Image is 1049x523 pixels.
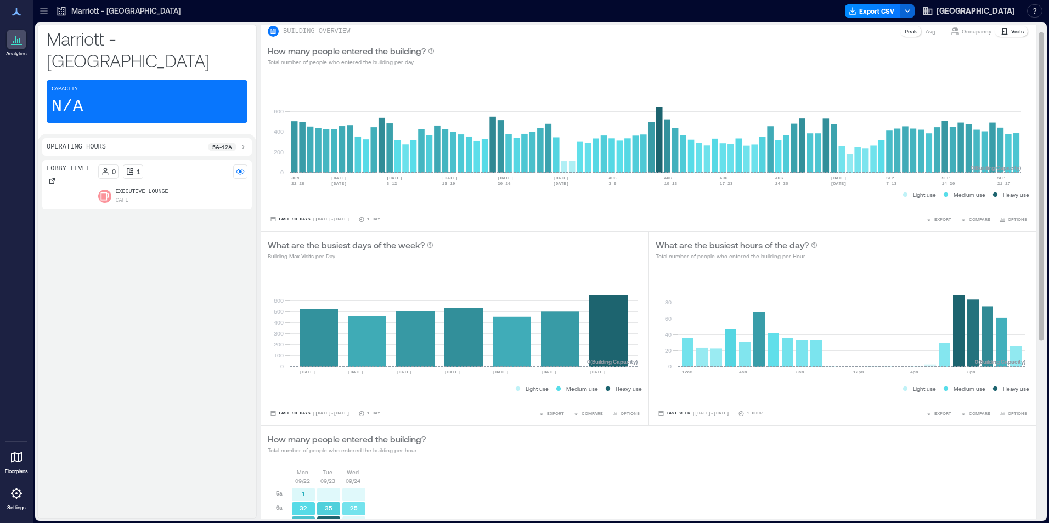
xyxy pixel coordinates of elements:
text: [DATE] [498,175,514,180]
text: 32 [300,504,307,511]
p: 09/24 [346,476,360,485]
tspan: 80 [664,299,671,305]
p: Cafe [116,196,129,205]
span: EXPORT [934,410,951,417]
p: Tue [323,468,332,476]
text: 8pm [967,369,975,374]
tspan: 600 [274,297,284,304]
text: 7-13 [886,181,896,186]
p: 09/23 [320,476,335,485]
text: 22-28 [291,181,304,186]
p: Operating Hours [47,143,106,151]
button: OPTIONS [997,214,1029,225]
p: Visits [1011,27,1024,36]
p: Occupancy [962,27,991,36]
p: Building Max Visits per Day [268,252,433,260]
text: [DATE] [831,175,847,180]
span: OPTIONS [1008,216,1027,223]
p: What are the busiest days of the week? [268,238,425,252]
button: COMPARE [958,214,992,225]
p: Floorplans [5,468,28,475]
button: EXPORT [536,408,566,419]
tspan: 200 [274,149,284,155]
text: [DATE] [386,175,402,180]
p: Wed [347,468,359,476]
text: JUN [291,175,300,180]
tspan: 500 [274,308,284,315]
p: 1 Day [367,216,380,223]
p: Marriott - [GEOGRAPHIC_DATA] [47,27,247,71]
a: Analytics [3,26,30,60]
text: 4pm [910,369,918,374]
p: 1 Day [367,410,380,417]
p: Medium use [954,190,985,199]
span: EXPORT [547,410,564,417]
p: Capacity [52,85,78,94]
p: 6a [276,503,283,512]
button: EXPORT [923,214,954,225]
tspan: 600 [274,108,284,115]
span: OPTIONS [621,410,640,417]
text: AUG [664,175,672,180]
text: [DATE] [589,369,605,374]
p: Settings [7,504,26,511]
tspan: 0 [280,169,284,175]
text: [DATE] [553,175,569,180]
text: SEP [997,175,1006,180]
button: OPTIONS [610,408,642,419]
button: COMPARE [571,408,605,419]
text: 12am [682,369,692,374]
span: COMPARE [582,410,603,417]
text: 12pm [853,369,864,374]
p: Avg [926,27,935,36]
text: SEP [941,175,950,180]
p: What are the busiest hours of the day? [656,238,809,252]
p: Total number of people who entered the building per day [268,58,435,66]
p: BUILDING OVERVIEW [283,27,350,36]
text: AUG [720,175,728,180]
tspan: 0 [668,363,671,369]
p: Medium use [566,384,598,393]
text: 10-16 [664,181,677,186]
text: 6-12 [386,181,397,186]
a: Floorplans [2,444,31,478]
text: [DATE] [331,181,347,186]
text: [DATE] [442,175,458,180]
tspan: 400 [274,128,284,135]
p: Light use [913,190,936,199]
tspan: 300 [274,330,284,337]
text: 1 [302,490,306,497]
tspan: 200 [274,341,284,348]
p: 1 Hour [747,410,763,417]
text: 24-30 [775,181,788,186]
text: 8am [796,369,804,374]
tspan: 0 [280,363,284,369]
p: Light use [526,384,549,393]
span: [GEOGRAPHIC_DATA] [937,5,1015,16]
tspan: 20 [664,347,671,354]
p: 5a - 12a [212,143,232,151]
text: [DATE] [444,369,460,374]
tspan: 400 [274,319,284,326]
p: How many people entered the building? [268,433,426,446]
p: Medium use [954,384,985,393]
span: OPTIONS [1008,410,1027,417]
text: 3-9 [608,181,617,186]
p: Total number of people who entered the building per Hour [656,252,817,260]
tspan: 40 [664,331,671,338]
text: [DATE] [348,369,364,374]
p: Marriott - [GEOGRAPHIC_DATA] [71,5,181,16]
p: N/A [52,96,83,118]
text: 14-20 [941,181,955,186]
span: COMPARE [969,410,990,417]
button: [GEOGRAPHIC_DATA] [919,2,1018,20]
text: AUG [608,175,617,180]
text: 4am [739,369,747,374]
button: Last Week |[DATE]-[DATE] [656,408,731,419]
p: Mon [297,468,308,476]
p: Heavy use [1003,190,1029,199]
text: [DATE] [831,181,847,186]
button: OPTIONS [997,408,1029,419]
text: 13-19 [442,181,455,186]
p: How many people entered the building? [268,44,426,58]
